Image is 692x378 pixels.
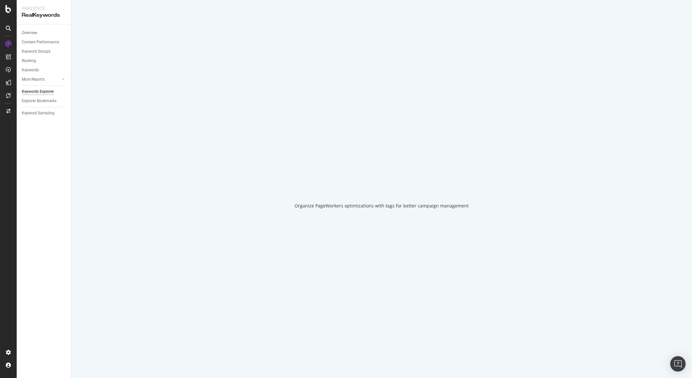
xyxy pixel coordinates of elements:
[670,356,686,372] div: Open Intercom Messenger
[22,110,55,117] div: Keyword Sampling
[22,76,60,83] a: More Reports
[22,30,66,36] a: Overview
[22,39,59,46] div: Content Performance
[22,88,54,95] div: Keywords Explorer
[22,57,36,64] div: Ranking
[22,67,39,74] div: Keywords
[22,98,66,104] a: Explorer Bookmarks
[22,67,66,74] a: Keywords
[295,203,469,209] div: Organize PageWorkers optimizations with tags for better campaign management
[22,110,66,117] a: Keyword Sampling
[22,39,66,46] a: Content Performance
[22,57,66,64] a: Ranking
[22,88,66,95] a: Keywords Explorer
[359,169,405,192] div: animation
[22,30,37,36] div: Overview
[22,48,50,55] div: Keyword Groups
[22,5,66,12] div: Analytics
[22,98,56,104] div: Explorer Bookmarks
[22,76,45,83] div: More Reports
[22,12,66,19] div: RealKeywords
[22,48,66,55] a: Keyword Groups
